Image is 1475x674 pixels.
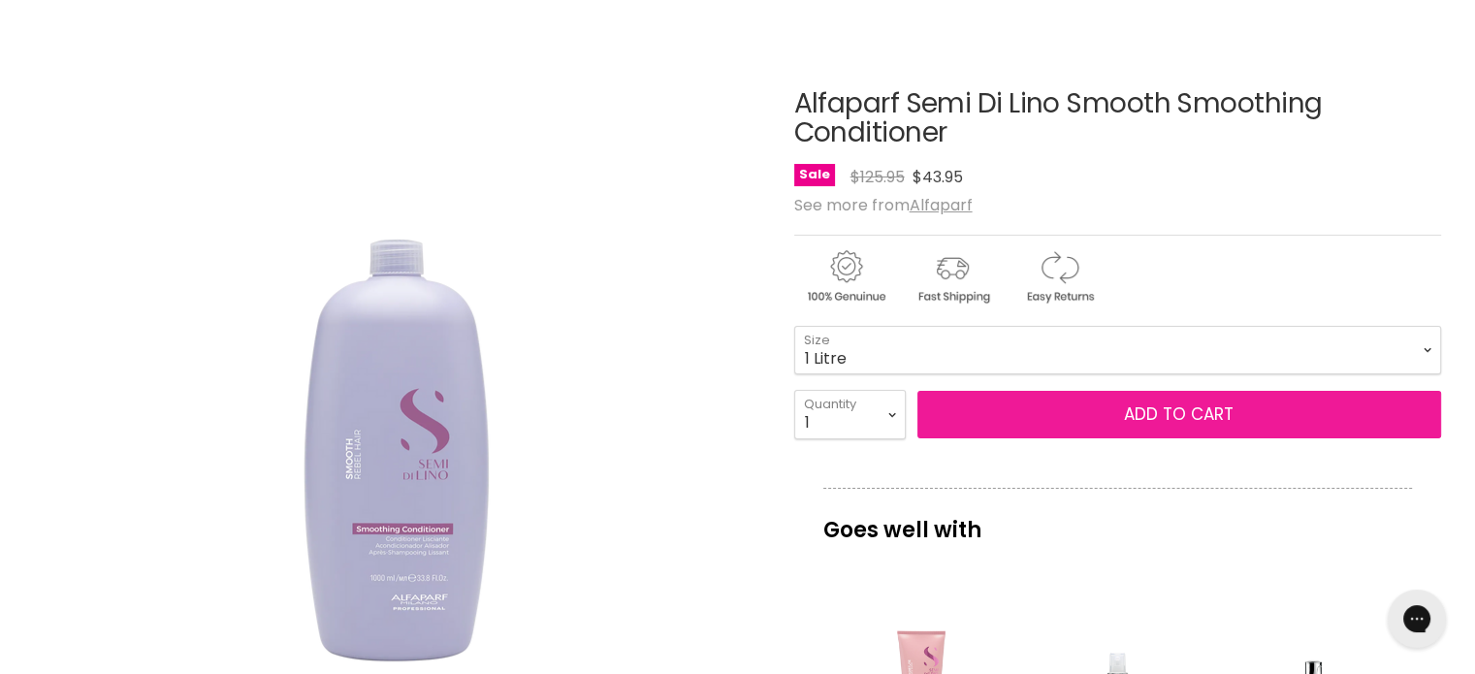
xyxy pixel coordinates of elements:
[1008,247,1110,306] img: returns.gif
[794,194,973,216] span: See more from
[1378,583,1456,655] iframe: Gorgias live chat messenger
[913,166,963,188] span: $43.95
[794,89,1441,149] h1: Alfaparf Semi Di Lino Smooth Smoothing Conditioner
[917,391,1441,439] button: Add to cart
[794,247,897,306] img: genuine.gif
[850,166,905,188] span: $125.95
[794,164,835,186] span: Sale
[794,390,906,438] select: Quantity
[823,488,1412,552] p: Goes well with
[901,247,1004,306] img: shipping.gif
[910,194,973,216] a: Alfaparf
